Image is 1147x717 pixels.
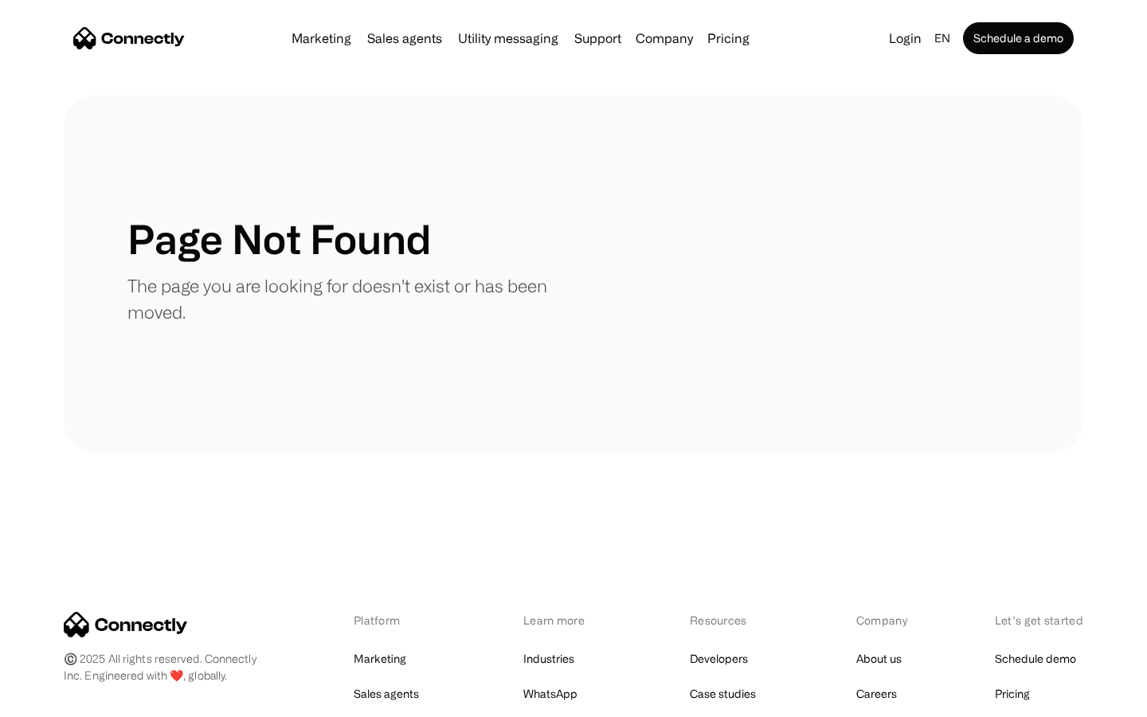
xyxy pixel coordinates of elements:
[690,648,748,670] a: Developers
[995,612,1083,629] div: Let’s get started
[568,32,628,45] a: Support
[690,683,756,705] a: Case studies
[523,683,577,705] a: WhatsApp
[856,648,902,670] a: About us
[354,612,440,629] div: Platform
[127,215,431,263] h1: Page Not Found
[523,612,607,629] div: Learn more
[690,612,773,629] div: Resources
[354,648,406,670] a: Marketing
[995,648,1076,670] a: Schedule demo
[963,22,1074,54] a: Schedule a demo
[995,683,1030,705] a: Pricing
[523,648,574,670] a: Industries
[856,612,912,629] div: Company
[127,272,573,325] p: The page you are looking for doesn't exist or has been moved.
[361,32,448,45] a: Sales agents
[856,683,897,705] a: Careers
[701,32,756,45] a: Pricing
[636,27,693,49] div: Company
[452,32,565,45] a: Utility messaging
[354,683,419,705] a: Sales agents
[934,27,950,49] div: en
[32,689,96,711] ul: Language list
[883,27,928,49] a: Login
[16,688,96,711] aside: Language selected: English
[285,32,358,45] a: Marketing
